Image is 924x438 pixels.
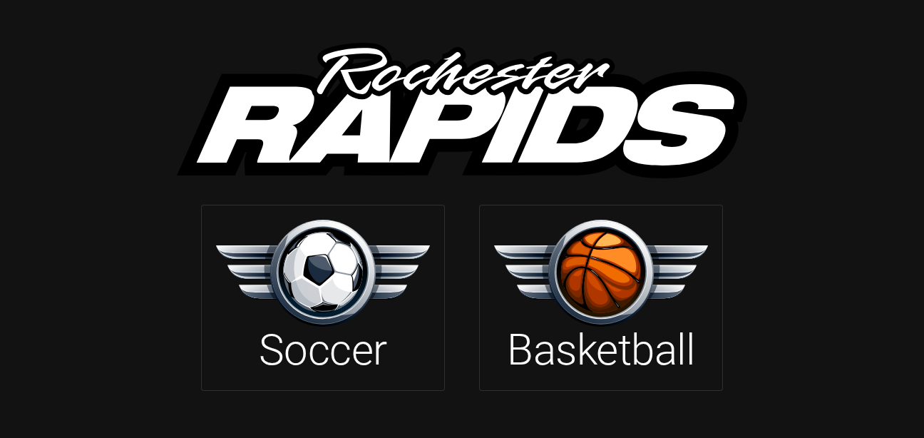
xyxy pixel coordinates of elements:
[494,220,708,326] img: basketball.svg
[177,43,747,178] img: rapids.svg
[479,205,723,390] a: Basketball
[216,220,430,326] img: soccer.svg
[259,325,387,376] h2: Soccer
[507,325,694,376] h2: Basketball
[201,205,445,390] a: Soccer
